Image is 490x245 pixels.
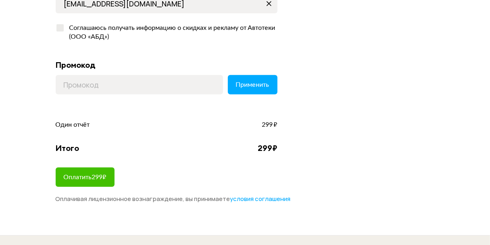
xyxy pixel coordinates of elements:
span: Оплачивая лицензионное вознаграждение, вы принимаете [56,195,291,203]
span: Один отчёт [56,120,90,129]
div: 299 ₽ [258,143,277,153]
button: Оплатить299₽ [56,168,115,187]
div: Соглашаюсь получать информацию о скидках и рекламу от Автотеки (ООО «АБД») [65,23,277,41]
span: условия соглашения [230,195,291,203]
div: Промокод [56,60,277,70]
span: Применить [236,82,269,88]
span: 299 ₽ [262,120,277,129]
input: Промокод [56,75,223,94]
div: Итого [56,143,79,153]
a: условия соглашения [230,195,291,203]
button: Применить [228,75,277,94]
span: Оплатить 299 ₽ [64,174,106,180]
